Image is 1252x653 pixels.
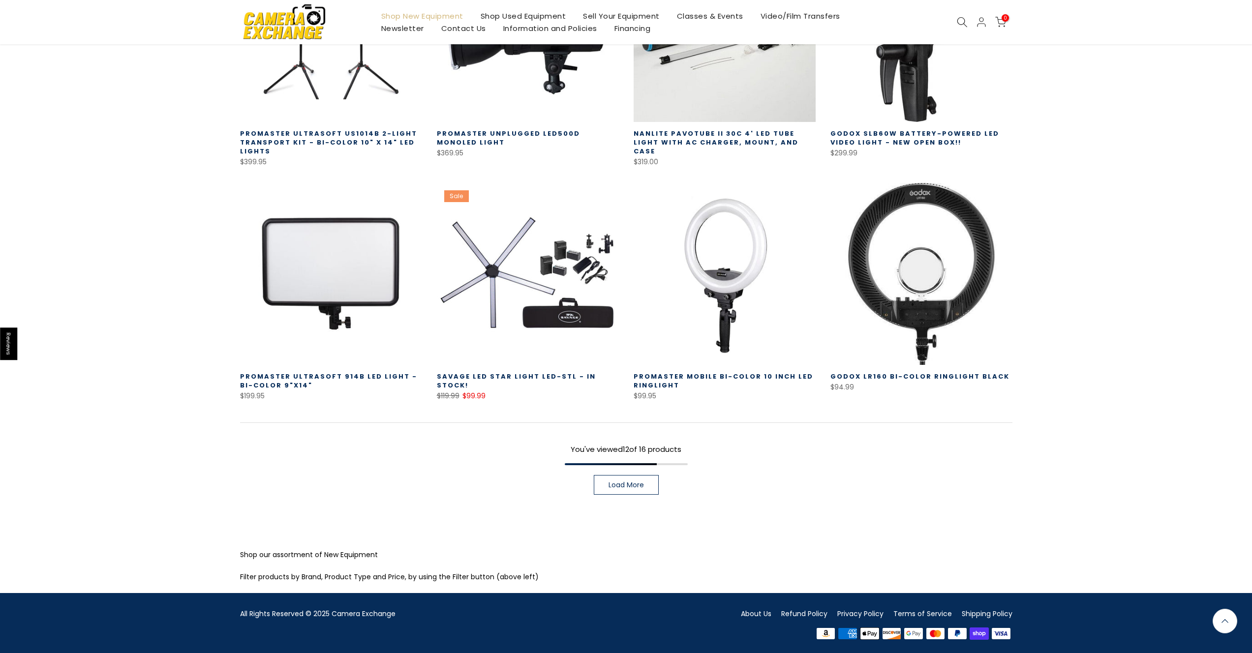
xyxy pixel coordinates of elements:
a: Shipping Policy [962,609,1012,619]
img: amazon payments [815,626,837,641]
div: $99.95 [634,390,816,402]
a: Contact Us [432,22,494,34]
a: Promaster Unplugged LED500D MonoLED Light [437,129,580,147]
a: Promaster Ultrasoft 914B LED Light - Bi-Color 9"x14" [240,372,417,390]
a: Godox SLB60W Battery-Powered LED Video Light - New Open Box!! [830,129,999,147]
div: $94.99 [830,381,1012,393]
a: Terms of Service [893,609,952,619]
div: $399.95 [240,156,422,168]
span: Filter products by Brand, Product Type and Price, by using the Filter button (above left) [240,572,539,582]
div: $299.99 [830,147,1012,159]
div: All Rights Reserved © 2025 Camera Exchange [240,608,619,620]
span: 0 [1002,14,1009,22]
a: Godox LR160 Bi-Color Ringlight Black [830,372,1009,381]
a: Promaster Mobile Bi-Color 10 Inch LED Ringlight [634,372,813,390]
a: Information and Policies [494,22,606,34]
a: 0 [995,17,1006,28]
a: Refund Policy [781,609,827,619]
a: About Us [741,609,771,619]
a: Back to the top [1213,609,1237,633]
a: Sell Your Equipment [575,10,669,22]
div: $199.95 [240,390,422,402]
img: visa [990,626,1012,641]
p: Shop our assortment of New Equipment [240,549,1012,561]
span: 12 [623,444,629,454]
a: Savage LED Star Light LED-STL - In Stock! [437,372,596,390]
img: paypal [947,626,969,641]
a: Nanlite PavoTube II 30C 4' LED Tube Light with AC Charger, Mount, and Case [634,129,798,156]
img: master [924,626,947,641]
div: $319.00 [634,156,816,168]
a: Load More [594,475,659,495]
span: You've viewed of 16 products [571,444,681,454]
a: Video/Film Transfers [752,10,849,22]
img: shopify pay [968,626,990,641]
a: Privacy Policy [837,609,884,619]
img: discover [881,626,903,641]
a: Shop Used Equipment [472,10,575,22]
a: Classes & Events [668,10,752,22]
img: american express [837,626,859,641]
ins: $99.99 [462,390,486,402]
a: Financing [606,22,659,34]
a: Promaster Ultrasoft US1014B 2-Light Transport Kit - Bi-Color 10" x 14" LED Lights [240,129,417,156]
img: google pay [903,626,925,641]
img: apple pay [858,626,881,641]
a: Newsletter [372,22,432,34]
a: Shop New Equipment [372,10,472,22]
div: $369.95 [437,147,619,159]
del: $119.99 [437,391,459,401]
span: Load More [609,481,644,488]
